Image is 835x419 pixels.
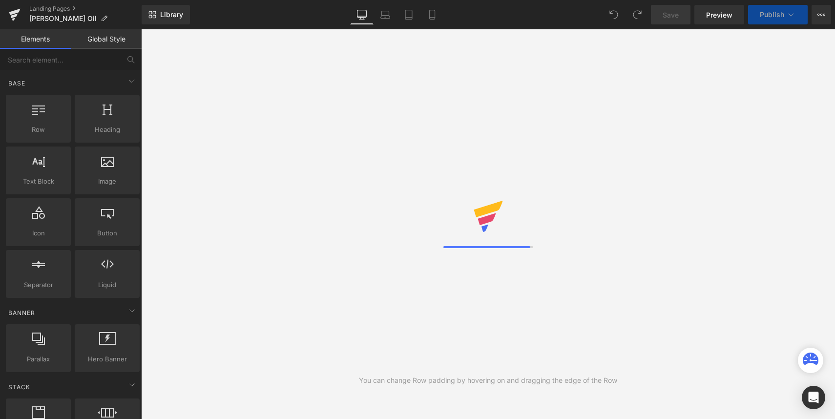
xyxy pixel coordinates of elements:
span: Image [78,176,137,187]
span: Button [78,228,137,238]
span: Parallax [9,354,68,364]
a: Mobile [420,5,444,24]
a: Preview [694,5,744,24]
span: Liquid [78,280,137,290]
a: Desktop [350,5,374,24]
span: [PERSON_NAME] Oil [29,15,97,22]
div: You can change Row padding by hovering on and dragging the edge of the Row [359,375,617,386]
span: Library [160,10,183,19]
span: Save [663,10,679,20]
span: Icon [9,228,68,238]
button: Publish [748,5,808,24]
a: Global Style [71,29,142,49]
button: More [812,5,831,24]
span: Base [7,79,26,88]
span: Preview [706,10,732,20]
span: Banner [7,308,36,317]
span: Publish [760,11,784,19]
span: Hero Banner [78,354,137,364]
button: Undo [604,5,624,24]
a: New Library [142,5,190,24]
div: Open Intercom Messenger [802,386,825,409]
span: Heading [78,125,137,135]
span: Row [9,125,68,135]
span: Separator [9,280,68,290]
span: Stack [7,382,31,392]
span: Text Block [9,176,68,187]
a: Landing Pages [29,5,142,13]
button: Redo [627,5,647,24]
a: Laptop [374,5,397,24]
a: Tablet [397,5,420,24]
